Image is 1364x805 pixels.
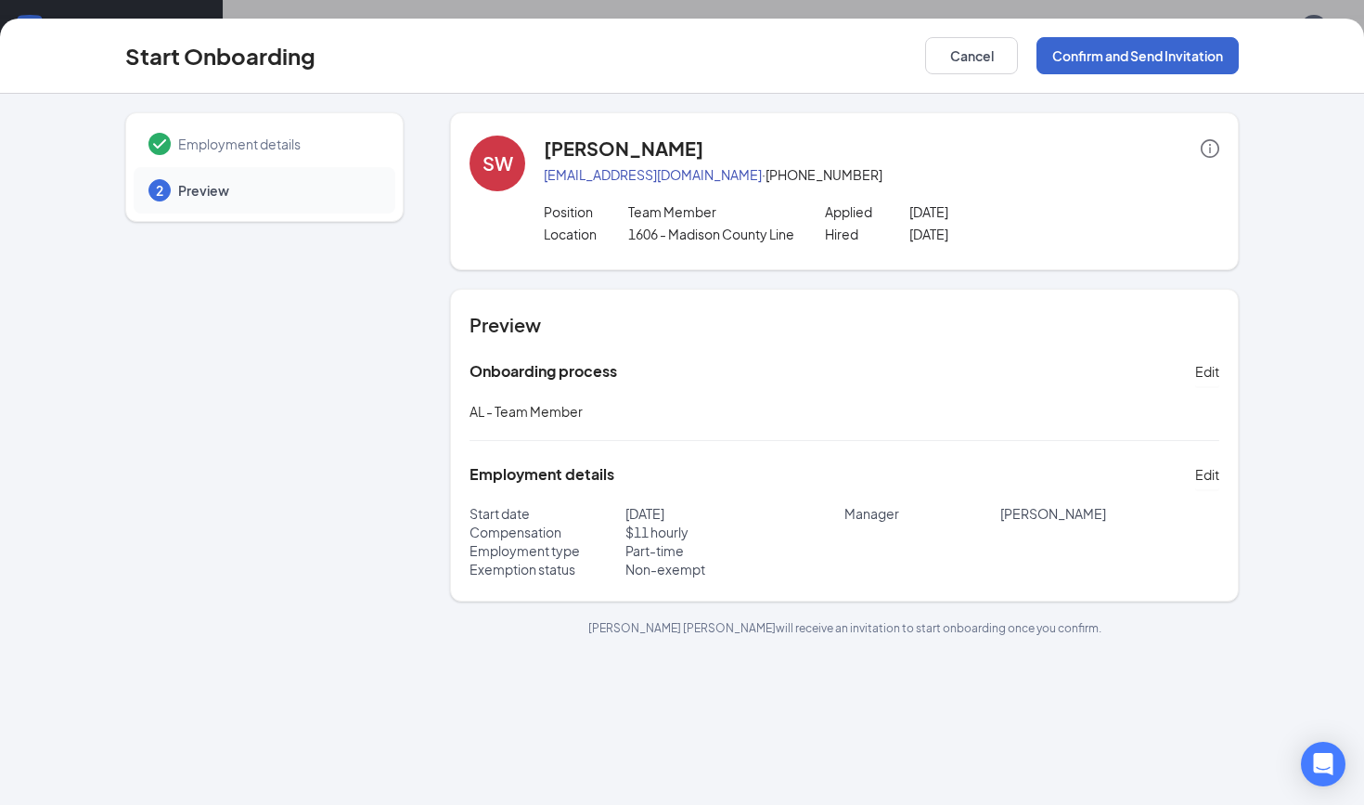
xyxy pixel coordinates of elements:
p: Position [544,202,628,221]
p: [DATE] [909,202,1078,221]
p: Start date [470,504,625,523]
p: Team Member [628,202,797,221]
button: Edit [1195,460,1219,489]
p: Exemption status [470,560,625,578]
h5: Onboarding process [470,361,617,382]
button: Cancel [925,37,1018,74]
span: AL - Team Member [470,403,583,420]
p: Location [544,225,628,243]
span: 2 [156,181,163,200]
span: info-circle [1201,139,1219,158]
p: [DATE] [909,225,1078,243]
p: Non-exempt [625,560,844,578]
button: Confirm and Send Invitation [1036,37,1239,74]
h5: Employment details [470,464,614,485]
span: Preview [178,181,377,200]
p: Part-time [625,541,844,560]
svg: Checkmark [148,133,171,155]
p: [PERSON_NAME] [1000,504,1219,523]
p: [PERSON_NAME] [PERSON_NAME] will receive an invitation to start onboarding once you confirm. [450,620,1239,636]
span: Edit [1195,362,1219,381]
p: Applied [825,202,909,221]
p: Compensation [470,523,625,541]
p: Hired [825,225,909,243]
button: Edit [1195,357,1219,386]
p: [DATE] [625,504,844,523]
p: · [PHONE_NUMBER] [544,165,1219,184]
h4: [PERSON_NAME] [544,136,703,162]
p: Employment type [470,541,625,560]
p: Manager [844,504,1000,523]
p: $ 11 hourly [625,523,844,541]
h3: Start Onboarding [125,40,315,71]
div: SW [483,150,513,176]
div: Open Intercom Messenger [1301,742,1345,786]
h4: Preview [470,312,1219,338]
a: [EMAIL_ADDRESS][DOMAIN_NAME] [544,166,762,183]
span: Employment details [178,135,377,153]
p: 1606 - Madison County Line [628,225,797,243]
span: Edit [1195,465,1219,484]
